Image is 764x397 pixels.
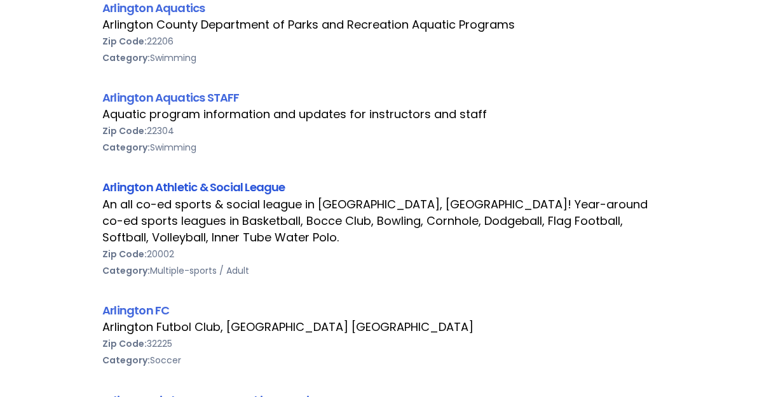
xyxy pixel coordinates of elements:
b: Zip Code: [102,124,147,137]
a: Arlington FC [102,302,169,318]
a: Arlington Athletic & Social League [102,179,285,195]
div: Arlington Futbol Club, [GEOGRAPHIC_DATA] [GEOGRAPHIC_DATA] [102,319,662,335]
div: Aquatic program information and updates for instructors and staff [102,106,662,123]
div: Arlington County Department of Parks and Recreation Aquatic Programs [102,17,662,33]
b: Zip Code: [102,337,147,350]
div: Multiple-sports / Adult [102,262,662,279]
div: Swimming [102,139,662,156]
div: 22206 [102,33,662,50]
b: Category: [102,141,150,154]
div: Arlington FC [102,302,662,319]
div: Swimming [102,50,662,66]
b: Zip Code: [102,35,147,48]
div: An all co-ed sports & social league in [GEOGRAPHIC_DATA], [GEOGRAPHIC_DATA]! Year-around co-ed sp... [102,196,662,246]
div: Soccer [102,352,662,368]
a: Arlington Aquatics STAFF [102,90,240,105]
div: Arlington Aquatics STAFF [102,89,662,106]
div: 20002 [102,246,662,262]
div: Arlington Athletic & Social League [102,178,662,196]
b: Category: [102,264,150,277]
b: Zip Code: [102,248,147,260]
div: 22304 [102,123,662,139]
div: 32225 [102,335,662,352]
b: Category: [102,51,150,64]
b: Category: [102,354,150,367]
